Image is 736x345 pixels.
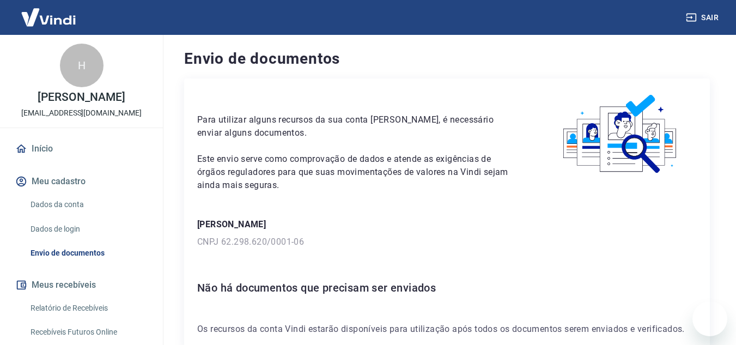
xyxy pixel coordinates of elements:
p: [EMAIL_ADDRESS][DOMAIN_NAME] [21,107,142,119]
p: Para utilizar alguns recursos da sua conta [PERSON_NAME], é necessário enviar alguns documentos. [197,113,519,140]
button: Sair [684,8,723,28]
h6: Não há documentos que precisam ser enviados [197,279,697,296]
p: Este envio serve como comprovação de dados e atende as exigências de órgãos reguladores para que ... [197,153,519,192]
h4: Envio de documentos [184,48,710,70]
a: Início [13,137,150,161]
a: Dados da conta [26,193,150,216]
a: Recebíveis Futuros Online [26,321,150,343]
img: Vindi [13,1,84,34]
button: Meus recebíveis [13,273,150,297]
p: [PERSON_NAME] [197,218,697,231]
div: H [60,44,104,87]
p: [PERSON_NAME] [38,92,125,103]
button: Meu cadastro [13,170,150,193]
img: waiting_documents.41d9841a9773e5fdf392cede4d13b617.svg [545,92,697,177]
p: CNPJ 62.298.620/0001-06 [197,235,697,249]
a: Envio de documentos [26,242,150,264]
a: Relatório de Recebíveis [26,297,150,319]
iframe: Botão para abrir a janela de mensagens [692,301,727,336]
a: Dados de login [26,218,150,240]
p: Os recursos da conta Vindi estarão disponíveis para utilização após todos os documentos serem env... [197,323,697,336]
